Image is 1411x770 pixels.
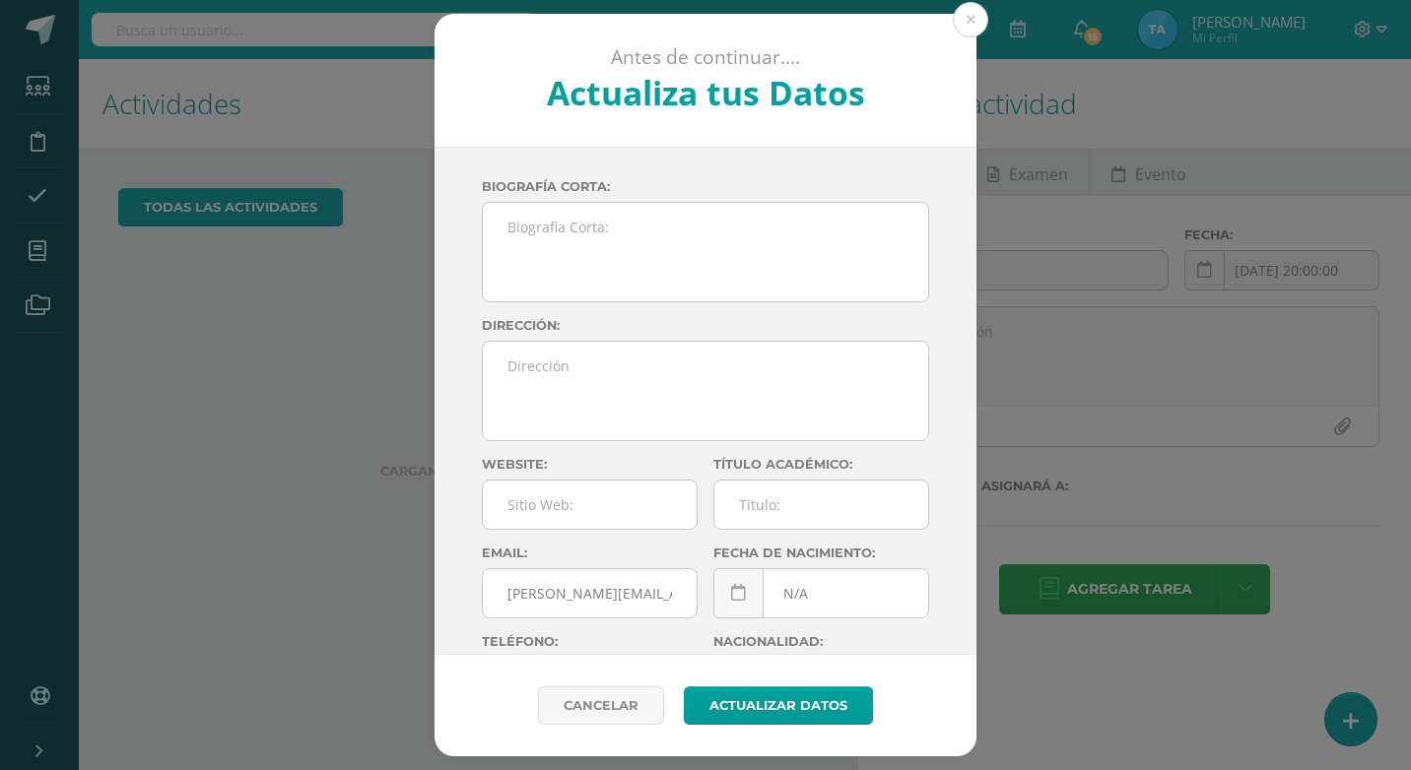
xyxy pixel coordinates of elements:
[714,569,928,617] input: Fecha de Nacimiento:
[538,686,664,725] a: Cancelar
[488,70,924,115] h2: Actualiza tus Datos
[713,545,929,560] label: Fecha de nacimiento:
[488,45,924,70] p: Antes de continuar....
[483,569,697,617] input: Correo Electronico:
[684,686,873,725] button: Actualizar datos
[714,481,928,529] input: Titulo:
[482,545,698,560] label: Email:
[482,457,698,472] label: Website:
[482,179,929,194] label: Biografía corta:
[713,634,929,649] label: Nacionalidad:
[483,481,697,529] input: Sitio Web:
[713,457,929,472] label: Título académico:
[482,634,698,649] label: Teléfono:
[482,318,929,333] label: Dirección:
